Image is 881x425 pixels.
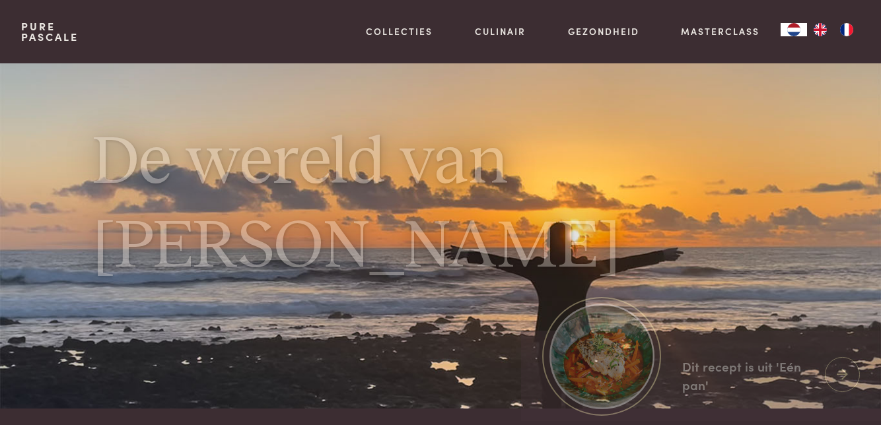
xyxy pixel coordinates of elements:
[682,357,814,395] div: Dit recept is uit 'Eén pan'
[366,24,433,38] a: Collecties
[549,304,654,409] img: https://admin.purepascale.com/wp-content/uploads/2025/08/home_recept_link.jpg
[568,24,639,38] a: Gezondheid
[807,23,833,36] a: EN
[807,23,860,36] ul: Language list
[833,23,860,36] a: FR
[92,122,788,290] h1: De wereld van [PERSON_NAME]
[21,21,79,42] a: PurePascale
[681,24,759,38] a: Masterclass
[781,23,807,36] a: NL
[781,23,807,36] div: Language
[781,23,860,36] aside: Language selected: Nederlands
[521,331,881,421] a: https://admin.purepascale.com/wp-content/uploads/2025/08/home_recept_link.jpg Dit recept is uit '...
[475,24,526,38] a: Culinair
